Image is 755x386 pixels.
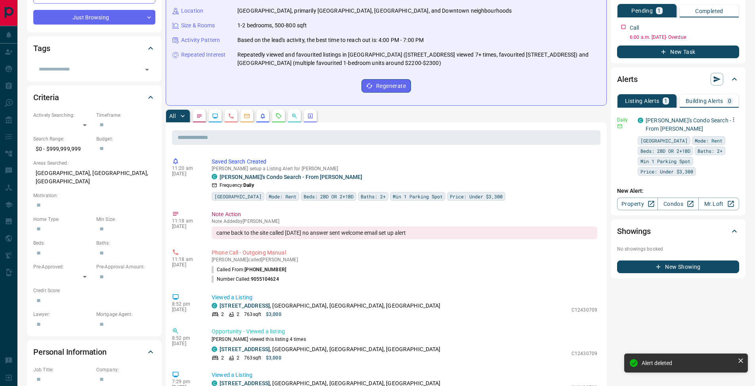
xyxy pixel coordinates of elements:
h2: Personal Information [33,346,107,358]
p: Daily [617,116,633,124]
p: Company: [96,366,155,373]
button: New Task [617,46,739,58]
svg: Calls [228,113,234,119]
div: Criteria [33,88,155,107]
p: Areas Searched: [33,160,155,167]
p: [DATE] [172,224,200,229]
p: Completed [695,8,723,14]
p: , [GEOGRAPHIC_DATA], [GEOGRAPHIC_DATA], [GEOGRAPHIC_DATA] [220,302,441,310]
span: Beds: 2BD OR 2+1BD [304,192,354,200]
div: condos.ca [638,118,643,123]
button: Open [141,64,153,75]
span: 9055104624 [251,276,279,282]
p: Activity Pattern [181,36,220,44]
p: 2 [221,354,224,361]
div: Just Browsing [33,10,155,25]
p: 11:18 am [172,218,200,224]
h2: Tags [33,42,50,55]
h2: Criteria [33,91,59,104]
div: condos.ca [212,174,217,179]
a: [STREET_ADDRESS] [220,346,270,352]
svg: Agent Actions [307,113,313,119]
p: Min Size: [96,216,155,223]
p: No showings booked [617,245,739,253]
svg: Email [617,124,623,129]
span: [PHONE_NUMBER] [245,267,286,272]
span: Baths: 2+ [361,192,386,200]
p: Actively Searching: [33,112,92,119]
a: [STREET_ADDRESS] [220,302,270,309]
span: [GEOGRAPHIC_DATA] [640,137,688,145]
p: [DATE] [172,307,200,312]
a: Mr.Loft [698,198,739,210]
p: Credit Score: [33,287,155,294]
span: Baths: 2+ [698,147,723,155]
p: Lawyer: [33,311,92,318]
p: [GEOGRAPHIC_DATA], [GEOGRAPHIC_DATA], [GEOGRAPHIC_DATA] [33,167,155,188]
p: Repeated Interest [181,51,226,59]
p: [PERSON_NAME] setup a Listing Alert for [PERSON_NAME] [212,166,597,171]
p: Phone Call - Outgoing Manual [212,249,597,257]
p: 11:18 am [172,257,200,262]
p: Beds: [33,240,92,247]
p: 0 [728,98,731,104]
p: 7:29 pm [172,379,200,384]
strong: Daily [243,183,254,188]
p: 763 sqft [244,354,261,361]
svg: Lead Browsing Activity [212,113,218,119]
p: C12430709 [572,306,597,314]
p: Repeatedly viewed and favourited listings in [GEOGRAPHIC_DATA] ([STREET_ADDRESS] viewed 7+ times,... [237,51,600,67]
p: Motivation: [33,192,155,199]
p: Note Action [212,210,597,219]
div: condos.ca [212,303,217,308]
p: , [GEOGRAPHIC_DATA], [GEOGRAPHIC_DATA], [GEOGRAPHIC_DATA] [220,345,441,354]
div: came back to the site called [DATE] no answer sent welcome email set up alert [212,226,597,239]
p: 2 [221,311,224,318]
p: Job Title: [33,366,92,373]
span: Mode: Rent [269,192,296,200]
p: 11:20 am [172,165,200,171]
span: Mode: Rent [695,137,723,145]
button: New Showing [617,261,739,273]
p: $3,000 [266,311,281,318]
div: Alert deleted [642,360,734,366]
p: Building Alerts [686,98,723,104]
p: Pre-Approved: [33,263,92,270]
svg: Opportunities [291,113,298,119]
p: Frequency: [220,182,254,189]
p: [DATE] [172,262,200,268]
p: Viewed a Listing [212,371,597,379]
div: condos.ca [212,380,217,386]
p: Budget: [96,135,155,143]
p: 763 sqft [244,311,261,318]
svg: Requests [275,113,282,119]
span: [GEOGRAPHIC_DATA] [214,192,262,200]
p: Baths: [96,240,155,247]
p: Viewed a Listing [212,293,597,302]
p: Opportunity - Viewed a listing [212,327,597,336]
p: Mortgage Agent: [96,311,155,318]
p: Location [181,7,203,15]
span: Min 1 Parking Spot [640,157,690,165]
svg: Listing Alerts [260,113,266,119]
p: [PERSON_NAME] called [PERSON_NAME] [212,257,597,262]
p: Size & Rooms [181,21,215,30]
p: [GEOGRAPHIC_DATA], primarily [GEOGRAPHIC_DATA], [GEOGRAPHIC_DATA], and Downtown neighbourhoods [237,7,512,15]
div: Personal Information [33,342,155,361]
h2: Showings [617,225,651,238]
p: 2 [237,354,239,361]
div: Tags [33,39,155,58]
p: 2 [237,311,239,318]
p: Based on the lead's activity, the best time to reach out is: 4:00 PM - 7:00 PM [237,36,424,44]
p: New Alert: [617,187,739,195]
p: All [169,113,176,119]
p: C12430709 [572,350,597,357]
svg: Emails [244,113,250,119]
p: Search Range: [33,135,92,143]
span: Price: Under $3,300 [640,167,693,175]
div: Alerts [617,70,739,89]
span: Price: Under $3,300 [450,192,503,200]
span: Beds: 2BD OR 2+1BD [640,147,690,155]
p: Number Called: [212,276,279,283]
span: Min 1 Parking Spot [393,192,443,200]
